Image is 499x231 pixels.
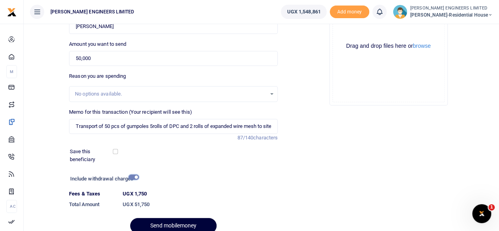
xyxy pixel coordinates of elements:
[69,119,278,134] input: Enter extra information
[75,90,266,98] div: No options available.
[123,201,278,208] h6: UGX 51,750
[70,176,135,182] h6: Include withdrawal charges
[413,43,431,49] button: browse
[253,135,278,141] span: characters
[281,5,326,19] a: UGX 1,548,861
[70,148,114,163] label: Save this beneficiary
[66,190,120,198] dt: Fees & Taxes
[69,201,116,208] h6: Total Amount
[7,9,17,15] a: logo-small logo-large logo-large
[123,190,147,198] label: UGX 1,750
[69,51,278,66] input: UGX
[69,72,126,80] label: Reason you are spending
[69,19,278,34] input: Loading name...
[69,108,192,116] label: Memo for this transaction (Your recipient will see this)
[287,8,320,16] span: UGX 1,548,861
[6,200,17,213] li: Ac
[330,8,369,14] a: Add money
[330,6,369,19] span: Add money
[69,40,126,48] label: Amount you want to send
[488,204,495,210] span: 1
[278,5,329,19] li: Wallet ballance
[330,6,369,19] li: Toup your wallet
[472,204,491,223] iframe: Intercom live chat
[393,5,493,19] a: profile-user [PERSON_NAME] ENGINEERS LIMITED [PERSON_NAME]-Residential House
[410,5,493,12] small: [PERSON_NAME] ENGINEERS LIMITED
[6,65,17,78] li: M
[237,135,253,141] span: 87/140
[7,8,17,17] img: logo-small
[410,11,493,19] span: [PERSON_NAME]-Residential House
[393,5,407,19] img: profile-user
[47,8,137,15] span: [PERSON_NAME] ENGINEERS LIMITED
[333,42,444,50] div: Drag and drop files here or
